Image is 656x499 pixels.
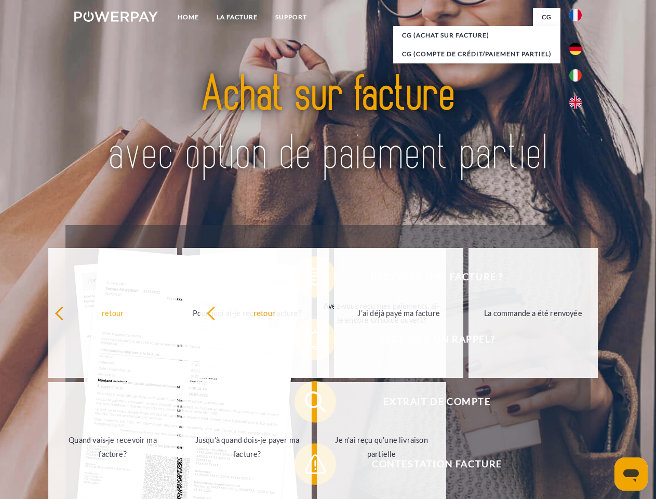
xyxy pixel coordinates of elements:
img: en [569,96,582,109]
a: CG (achat sur facture) [393,26,560,45]
img: title-powerpay_fr.svg [99,50,557,199]
div: retour [55,306,171,320]
a: LA FACTURE [208,8,266,27]
img: de [569,43,582,55]
div: J'ai déjà payé ma facture [340,306,457,320]
a: Home [169,8,208,27]
div: Jusqu'à quand dois-je payer ma facture? [189,433,305,461]
iframe: Bouton de lancement de la fenêtre de messagerie [614,457,648,491]
a: CG (Compte de crédit/paiement partiel) [393,45,560,63]
img: it [569,69,582,82]
img: fr [569,9,582,21]
div: retour [206,306,323,320]
img: logo-powerpay-white.svg [74,11,158,22]
div: Je n'ai reçu qu'une livraison partielle [323,433,440,461]
div: Quand vais-je recevoir ma facture? [55,433,171,461]
a: Support [266,8,316,27]
div: Pourquoi ai-je reçu une facture? [189,306,305,320]
div: La commande a été renvoyée [475,306,592,320]
a: CG [533,8,560,27]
